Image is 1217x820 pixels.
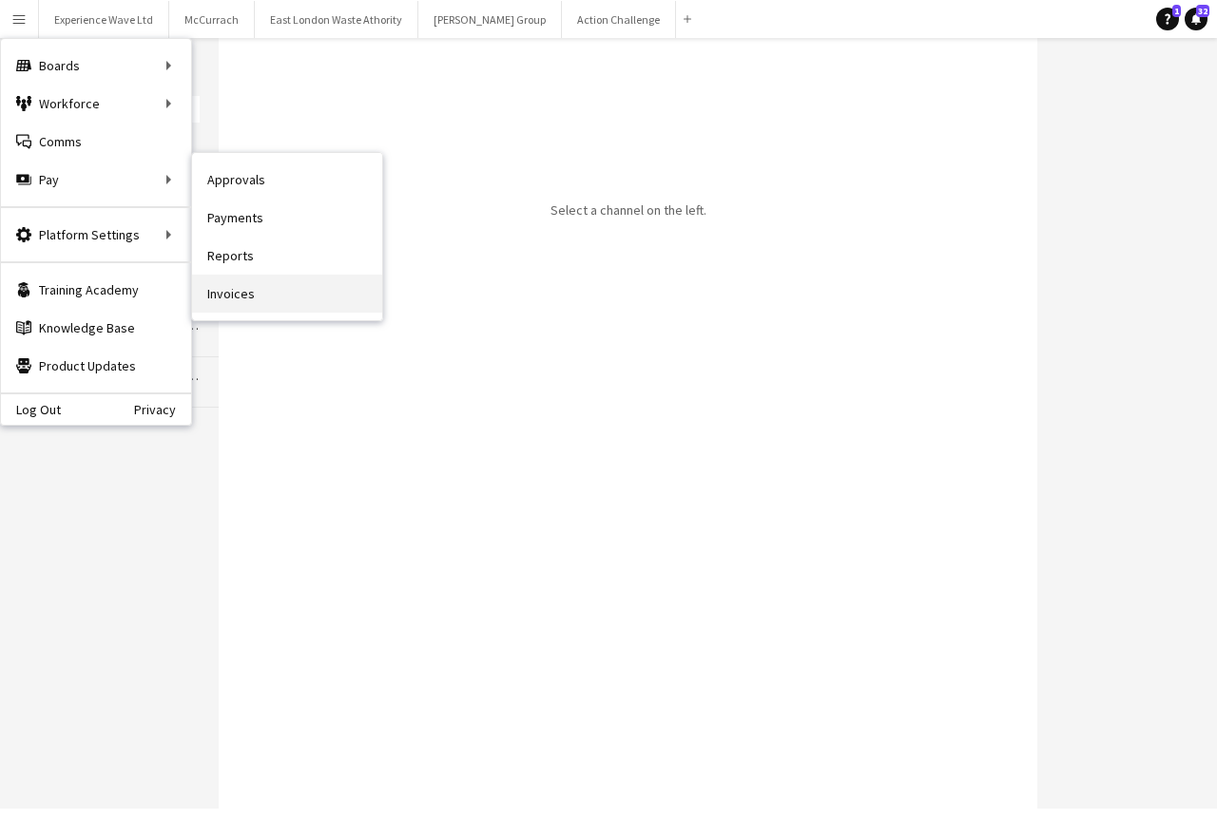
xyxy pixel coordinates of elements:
a: 32 [1185,8,1207,30]
div: Boards [1,47,191,85]
p: Select a channel on the left. [551,201,706,219]
a: Log Out [1,402,61,417]
button: Experience Wave Ltd [39,1,169,38]
a: Knowledge Base [1,309,191,347]
div: Pay [1,161,191,199]
a: Privacy [134,402,191,417]
button: [PERSON_NAME] Group [418,1,562,38]
button: East London Waste Athority [255,1,418,38]
a: Invoices [192,275,382,313]
a: Reports [192,237,382,275]
button: McCurrach [169,1,255,38]
span: 32 [1196,5,1209,17]
a: Product Updates [1,347,191,385]
a: Training Academy [1,271,191,309]
a: Comms [1,123,191,161]
a: Approvals [192,161,382,199]
div: Workforce [1,85,191,123]
iframe: Chat Widget [791,56,1217,820]
a: 1 [1156,8,1179,30]
button: Action Challenge [562,1,676,38]
div: Platform Settings [1,216,191,254]
a: Payments [192,199,382,237]
span: 1 [1172,5,1181,17]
